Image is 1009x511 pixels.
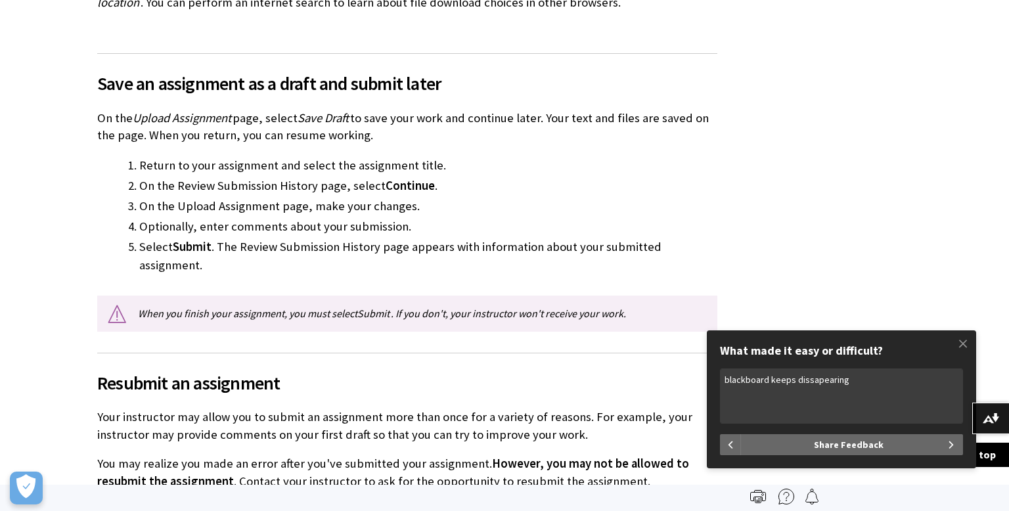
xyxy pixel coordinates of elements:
img: Follow this page [804,489,820,504]
span: Continue [386,178,435,193]
li: Return to your assignment and select the assignment title. [139,156,717,175]
p: Your instructor may allow you to submit an assignment more than once for a variety of reasons. Fo... [97,409,717,443]
p: You may realize you made an error after you've submitted your assignment. . Contact your instruct... [97,455,717,489]
textarea: What made it easy or difficult? [720,368,963,424]
span: Upload Assignment [133,110,231,125]
div: What made it easy or difficult? [720,344,963,358]
span: Submit [173,239,212,254]
span: Resubmit an assignment [97,369,717,397]
li: On the Upload Assignment page, make your changes. [139,197,717,215]
span: Submit [357,307,390,320]
img: More help [778,489,794,504]
li: Optionally, enter comments about your submission. [139,217,717,236]
li: Select . The Review Submission History page appears with information about your submitted assignm... [139,238,717,275]
span: Share Feedback [814,434,884,455]
li: On the Review Submission History page, select . [139,177,717,195]
p: When you finish your assignment, you must select . If you don't, your instructor won't receive yo... [97,296,717,331]
p: On the page, select to save your work and continue later. Your text and files are saved on the pa... [97,110,717,144]
img: Print [750,489,766,504]
button: Share Feedback [741,434,963,455]
span: Save an assignment as a draft and submit later [97,70,717,97]
button: Open Preferences [10,472,43,504]
span: Save Draft [298,110,349,125]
